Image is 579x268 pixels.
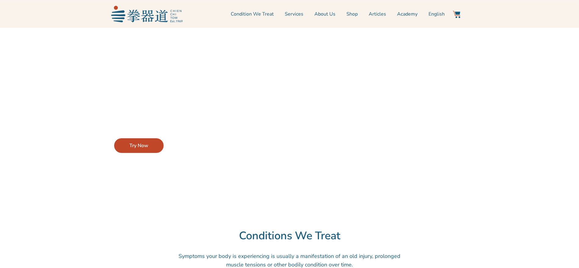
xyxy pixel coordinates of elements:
a: Services [285,6,303,22]
a: Condition We Treat [231,6,274,22]
a: Shop [346,6,358,22]
nav: Menu [186,6,445,22]
span: Try Now [129,142,148,149]
span: English [429,10,445,18]
a: Switch to English [429,6,445,22]
a: Try Now [114,138,164,153]
a: Academy [397,6,418,22]
p: Let our Symptom Checker recommend effective treatments for your conditions. [114,105,251,122]
h2: Conditions We Treat [73,229,506,243]
a: Articles [369,6,386,22]
h2: Does something feel off? [114,86,251,99]
a: About Us [314,6,335,22]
